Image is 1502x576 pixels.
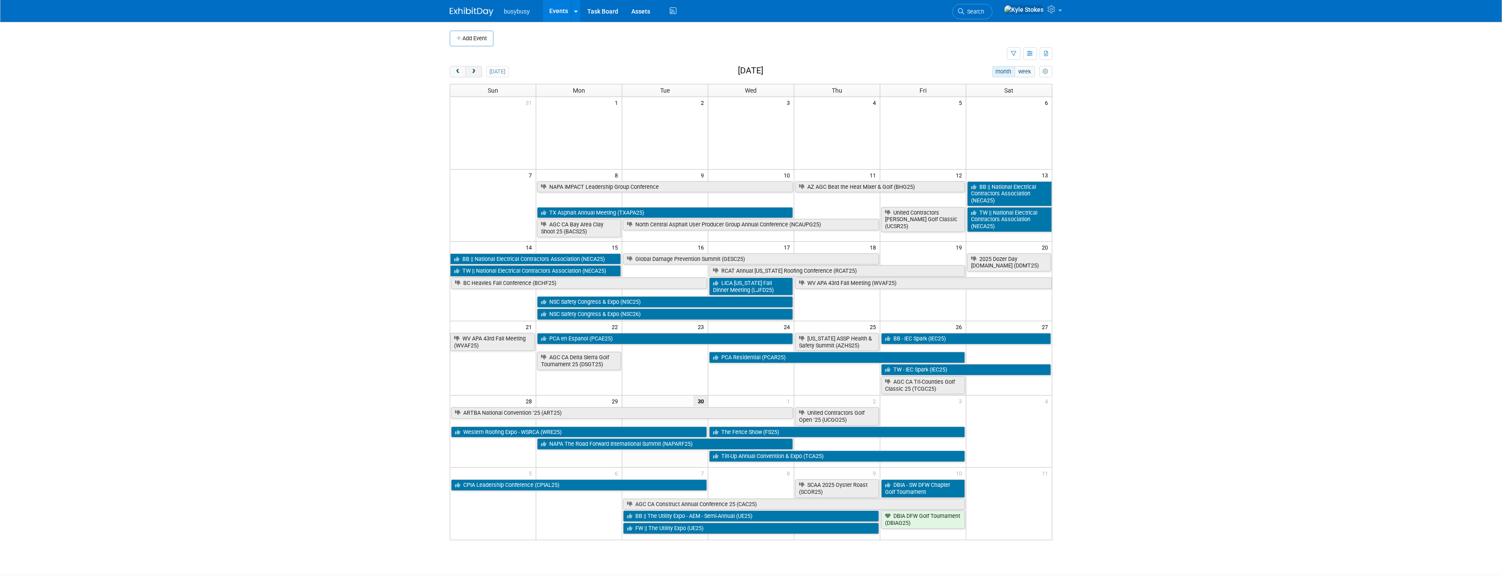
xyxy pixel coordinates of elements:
a: TW || National Electrical Contractors Association (NECA25) [450,265,621,277]
span: 17 [783,242,794,253]
span: Wed [745,87,757,94]
span: 30 [693,396,708,406]
span: Sun [488,87,498,94]
a: 2025 Dozer Day [DOMAIN_NAME] (DDMT25) [967,253,1051,271]
span: 1 [786,396,794,406]
a: DBIA - SW DFW Chapter Golf Tournament [881,479,965,497]
span: 20 [1041,242,1052,253]
a: AGC CA Tri-Counties Golf Classic 25 (TCGC25) [881,376,965,394]
a: TX Asphalt Annual Meeting (TXAPA25) [537,207,793,219]
span: 5 [528,468,536,479]
i: Personalize Calendar [1043,69,1048,75]
a: FW || The Utility Expo (UE25) [623,523,879,534]
a: AZ AGC Beat the Heat Mixer & Golf (BHG25) [795,181,965,193]
a: United Contractors Golf Open ’25 (UCGO25) [795,407,879,425]
a: PCA en Espanol (PCAE25) [537,333,793,344]
span: 5 [958,97,966,108]
a: Western Roofing Expo - WSRCA (WRE25) [451,427,707,438]
span: 25 [869,321,880,332]
a: AGC CA Construct Annual Conference 25 (CAC25) [623,499,965,510]
button: next [465,66,482,77]
span: 8 [614,170,622,180]
button: myCustomButton [1039,66,1052,77]
span: 10 [783,170,794,180]
a: BC Heavies Fall Conference (BCHF25) [451,278,707,289]
a: TW || National Electrical Contractors Association (NECA25) [967,207,1052,232]
span: 7 [700,468,708,479]
button: month [992,66,1015,77]
a: NSC Safety Congress & Expo (NSC26) [537,309,793,320]
span: 13 [1041,170,1052,180]
a: WV APA 43rd Fall Meeting (WVAF25) [795,278,1052,289]
span: Tue [660,87,670,94]
h2: [DATE] [738,66,763,76]
span: 12 [955,170,966,180]
a: CPIA Leadership Conference (CPIAL25) [451,479,707,491]
a: United Contractors [PERSON_NAME] Golf Classic (UCSR25) [881,207,965,232]
span: 2 [872,396,880,406]
a: Global Damage Prevention Summit (GESC25) [623,253,879,265]
span: busybusy [504,8,530,15]
span: 21 [525,321,536,332]
span: 28 [525,396,536,406]
button: prev [450,66,466,77]
a: PCA Residential (PCAR25) [709,352,965,363]
a: Tilt-Up Annual Convention & Expo (TCA25) [709,451,965,462]
a: AGC CA Delta Sierra Golf Tournament 25 (DSGT25) [537,352,621,370]
span: 29 [611,396,622,406]
a: NAPA The Road Forward International Summit (NAPARF25) [537,438,793,450]
a: ARTBA National Convention ’25 (ART25) [451,407,793,419]
a: DBIA DFW Golf Tournament (DBIAG25) [881,510,965,528]
a: WV APA 43rd Fall Meeting (WVAF25) [450,333,535,351]
span: 10 [955,468,966,479]
a: RCAT Annual [US_STATE] Roofing Conference (RCAT25) [709,265,965,277]
span: 3 [786,97,794,108]
span: 2 [700,97,708,108]
span: Search [964,8,984,15]
span: 14 [525,242,536,253]
span: 24 [783,321,794,332]
img: ExhibitDay [450,7,493,16]
span: 7 [528,170,536,180]
a: TW - IEC Spark (IEC25) [881,364,1051,375]
a: BB || The Utility Expo - AEM - Semi-Annual (UE25) [623,510,879,522]
span: 1 [614,97,622,108]
span: 6 [614,468,622,479]
a: BB || National Electrical Contractors Association (NECA25) [450,253,621,265]
span: 18 [869,242,880,253]
a: [US_STATE] ASSP Health & Safety Summit (AZHS25) [795,333,879,351]
span: 8 [786,468,794,479]
span: Fri [920,87,927,94]
span: 26 [955,321,966,332]
button: [DATE] [486,66,509,77]
span: 22 [611,321,622,332]
a: BB - IEC Spark (IEC25) [881,333,1051,344]
a: Search [952,4,992,19]
a: North Central Asphalt User Producer Group Annual Conference (NCAUPG25) [623,219,879,230]
span: Mon [573,87,585,94]
span: 31 [525,97,536,108]
span: 19 [955,242,966,253]
span: 11 [1041,468,1052,479]
span: 9 [872,468,880,479]
a: The Fence Show (FS25) [709,427,965,438]
button: Add Event [450,31,493,46]
span: 6 [1044,97,1052,108]
span: 9 [700,170,708,180]
a: SCAA 2025 Oyster Roast (SCOR25) [795,479,879,497]
img: Kyle Stokes [1004,5,1044,14]
a: NAPA IMPACT Leadership Group Conference [537,181,793,193]
a: BB || National Electrical Contractors Association (NECA25) [967,181,1052,206]
span: 4 [872,97,880,108]
span: 11 [869,170,880,180]
span: Thu [832,87,842,94]
span: Sat [1004,87,1013,94]
span: 3 [958,396,966,406]
span: 4 [1044,396,1052,406]
span: 23 [697,321,708,332]
button: week [1015,66,1035,77]
a: LICA [US_STATE] Fall Dinner Meeting (LJFD25) [709,278,793,295]
span: 15 [611,242,622,253]
a: NSC Safety Congress & Expo (NSC25) [537,296,793,308]
a: AGC CA Bay Area Clay Shoot 25 (BACS25) [537,219,621,237]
